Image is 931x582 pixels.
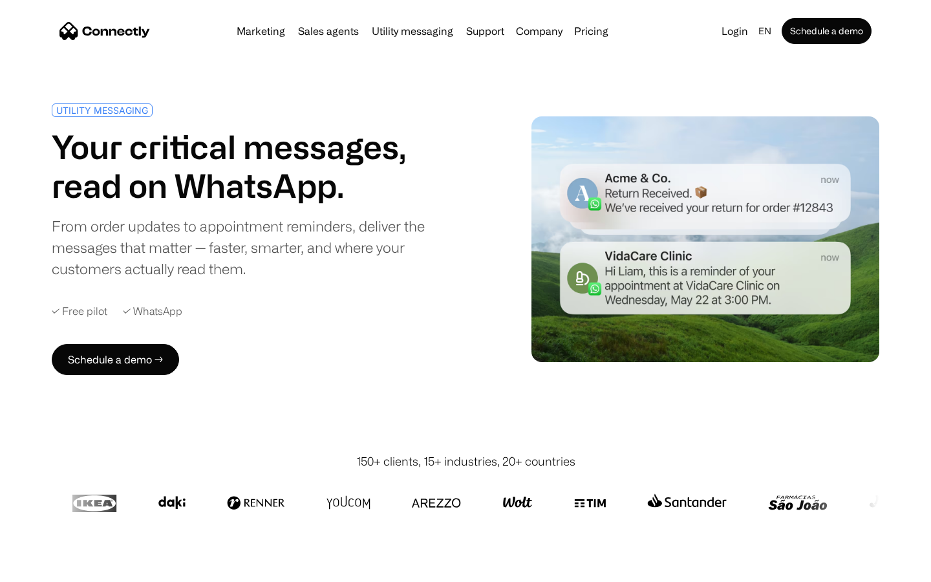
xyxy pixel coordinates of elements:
a: Login [716,22,753,40]
div: 150+ clients, 15+ industries, 20+ countries [356,453,575,470]
div: From order updates to appointment reminders, deliver the messages that matter — faster, smarter, ... [52,215,460,279]
a: Sales agents [293,26,364,36]
a: Pricing [569,26,614,36]
div: ✓ Free pilot [52,305,107,318]
div: ✓ WhatsApp [123,305,182,318]
ul: Language list [26,559,78,577]
a: Support [461,26,509,36]
h1: Your critical messages, read on WhatsApp. [52,127,460,205]
aside: Language selected: English [13,558,78,577]
div: Company [516,22,562,40]
div: UTILITY MESSAGING [56,105,148,115]
a: Schedule a demo [782,18,872,44]
a: Schedule a demo → [52,344,179,375]
a: Marketing [231,26,290,36]
a: Utility messaging [367,26,458,36]
div: en [758,22,771,40]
